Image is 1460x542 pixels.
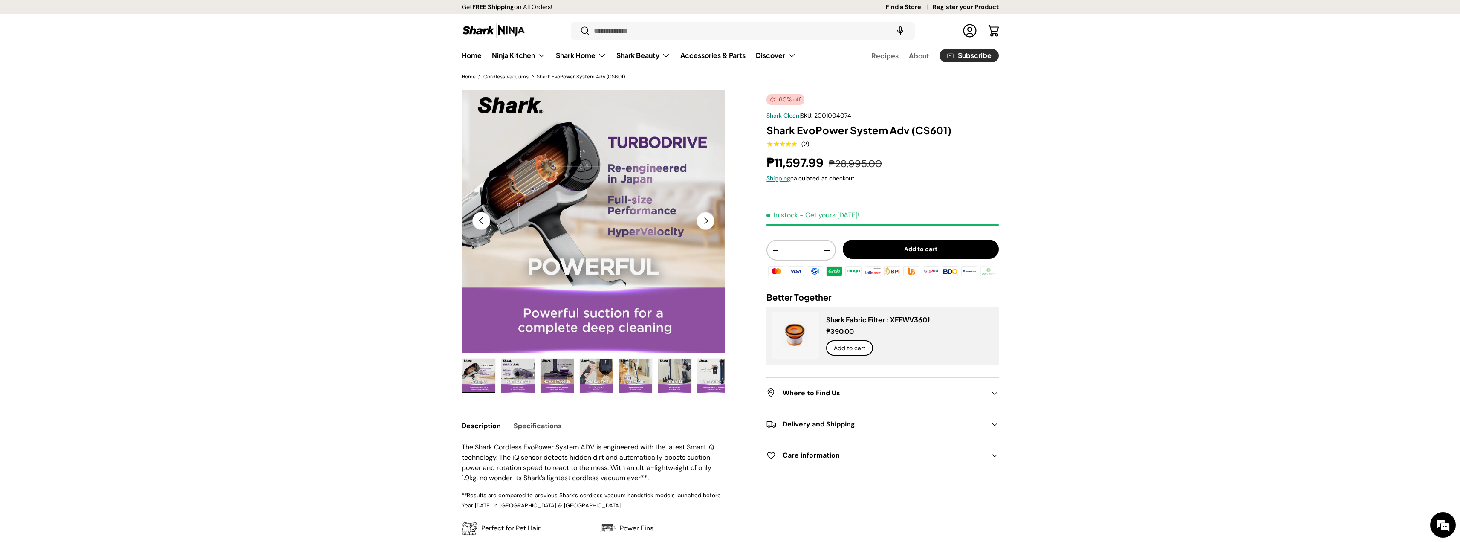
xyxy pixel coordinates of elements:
[814,112,851,119] span: 2001004074
[887,21,914,40] speech-search-button: Search by voice
[766,124,998,137] h1: Shark EvoPower System Adv (CS601)
[766,291,998,303] h2: Better Together
[481,523,541,533] p: Perfect for Pet Hair
[462,73,746,81] nav: Breadcrumbs
[766,388,985,398] h2: Where to Find Us
[801,112,812,119] span: SKU:
[806,265,824,278] img: gcash
[766,140,797,148] div: 5.0 out of 5.0 stars
[940,49,999,62] a: Subscribe
[483,74,529,79] a: Cordless Vacuums
[44,48,143,59] div: Leave a message
[766,112,799,119] a: Shark Clean
[751,47,801,64] summary: Discover
[766,440,998,471] summary: Care information
[864,265,882,278] img: billease
[697,359,731,393] img: Shark EvoPower System Adv (CS601)
[766,409,998,440] summary: Delivery and Shipping
[514,416,562,435] button: Specifications
[766,140,797,148] span: ★★★★★
[883,265,902,278] img: bpi
[886,3,933,12] a: Find a Store
[800,211,859,220] p: - Get yours [DATE]!
[4,233,162,263] textarea: Type your message and click 'Submit'
[462,359,495,393] img: Shark EvoPower System Adv (CS601)
[825,265,844,278] img: grabpay
[766,174,790,182] a: Shipping
[462,47,482,64] a: Home
[462,416,501,435] button: Description
[551,47,611,64] summary: Shark Home
[487,47,551,64] summary: Ninja Kitchen
[766,94,804,105] span: 60% off
[680,47,746,64] a: Accessories & Parts
[826,340,873,356] button: Add to cart
[462,22,526,39] img: Shark Ninja Philippines
[909,47,929,64] a: About
[462,492,721,509] small: **Results are compared to previous Shark’s cordless vacuum handstick models launched before Year ...
[472,3,514,11] strong: FREE Shipping
[619,359,652,393] img: Shark EvoPower System Adv (CS601)
[829,157,882,170] s: ₱28,995.00
[766,378,998,409] summary: Where to Find Us
[766,155,826,171] strong: ₱11,597.99
[826,315,930,324] a: Shark Fabric Filter : XFFWV360J
[541,359,574,393] img: Shark EvoPower System Adv (CS601)
[767,265,786,278] img: master
[766,450,985,461] h2: Care information
[766,419,985,429] h2: Delivery and Shipping
[960,265,979,278] img: metrobank
[501,359,535,393] img: Shark EvoPower System Adv (CS601)
[620,523,653,533] p: Power Fins
[462,3,552,12] p: Get on All Orders!
[921,265,940,278] img: qrph
[799,112,851,119] span: |
[843,240,999,259] button: Add to cart
[979,265,998,278] img: landbank
[941,265,960,278] img: bdo
[18,107,149,194] span: We are offline. Please leave us a message.
[462,89,726,396] media-gallery: Gallery Viewer
[537,74,625,79] a: Shark EvoPower System Adv (CS601)
[844,265,863,278] img: maya
[786,265,805,278] img: visa
[766,211,798,220] span: In stock
[462,47,796,64] nav: Primary
[462,74,476,79] a: Home
[462,442,726,483] p: The Shark Cordless EvoPower System ADV is engineered with the latest Smart iQ technology. The iQ ...
[766,174,998,183] div: calculated at checkout.
[580,359,613,393] img: Shark EvoPower System Adv (CS601)
[611,47,675,64] summary: Shark Beauty
[958,52,992,59] span: Subscribe
[902,265,921,278] img: ubp
[851,47,999,64] nav: Secondary
[125,263,155,274] em: Submit
[933,3,999,12] a: Register your Product
[140,4,160,25] div: Minimize live chat window
[658,359,691,393] img: Shark EvoPower System Adv (CS601)
[801,141,809,148] div: (2)
[871,47,899,64] a: Recipes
